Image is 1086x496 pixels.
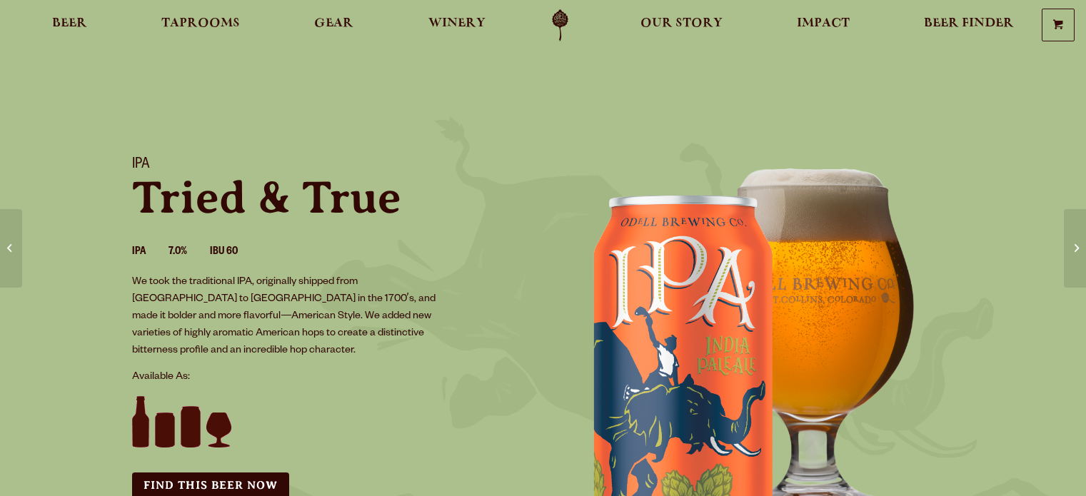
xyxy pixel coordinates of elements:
a: Our Story [631,9,732,41]
a: Beer [43,9,96,41]
p: Tried & True [132,175,526,221]
li: IPA [132,243,169,262]
a: Taprooms [152,9,249,41]
a: Gear [305,9,363,41]
span: Our Story [640,18,723,29]
span: Beer [52,18,87,29]
p: Available As: [132,369,526,386]
span: Beer Finder [924,18,1014,29]
span: Gear [314,18,353,29]
li: 7.0% [169,243,210,262]
a: Odell Home [533,9,587,41]
a: Impact [788,9,859,41]
span: Taprooms [161,18,240,29]
span: Winery [428,18,486,29]
a: Beer Finder [915,9,1023,41]
p: We took the traditional IPA, originally shipped from [GEOGRAPHIC_DATA] to [GEOGRAPHIC_DATA] in th... [132,274,448,360]
a: Winery [419,9,495,41]
span: Impact [797,18,850,29]
li: IBU 60 [210,243,261,262]
h1: IPA [132,156,526,175]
